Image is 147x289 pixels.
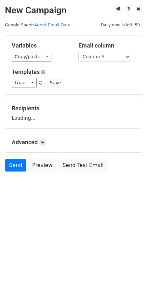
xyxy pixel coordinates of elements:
h5: Variables [12,42,69,49]
a: Load... [12,78,37,88]
a: Daily emails left: 50 [99,22,142,27]
a: Copy/paste... [12,52,51,62]
h5: Advanced [12,139,135,146]
span: Daily emails left: 50 [99,21,142,29]
a: Send Test Email [58,159,108,172]
a: Agent Email Data [34,22,71,27]
a: Preview [28,159,57,172]
h5: Email column [78,42,135,49]
h2: New Campaign [5,5,142,16]
a: Send [5,159,26,172]
a: Templates [12,68,40,75]
div: Loading... [12,105,135,122]
button: Save [47,78,64,88]
small: Google Sheet: [5,22,71,27]
h5: Recipients [12,105,135,112]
